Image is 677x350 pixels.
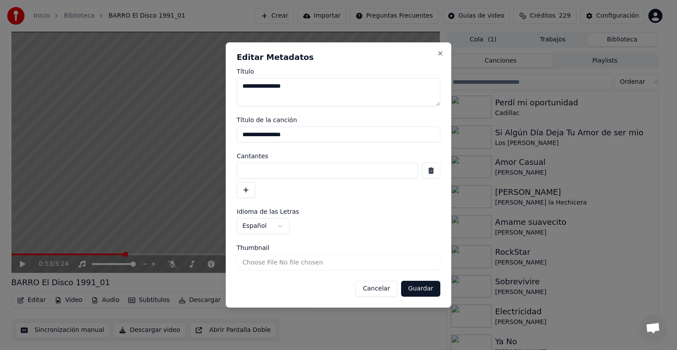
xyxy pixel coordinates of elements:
button: Guardar [401,281,440,297]
h2: Editar Metadatos [237,53,440,61]
label: Cantantes [237,153,440,159]
label: Título de la canción [237,117,440,123]
span: Idioma de las Letras [237,209,299,215]
span: Thumbnail [237,245,269,251]
label: Título [237,68,440,74]
button: Cancelar [355,281,398,297]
